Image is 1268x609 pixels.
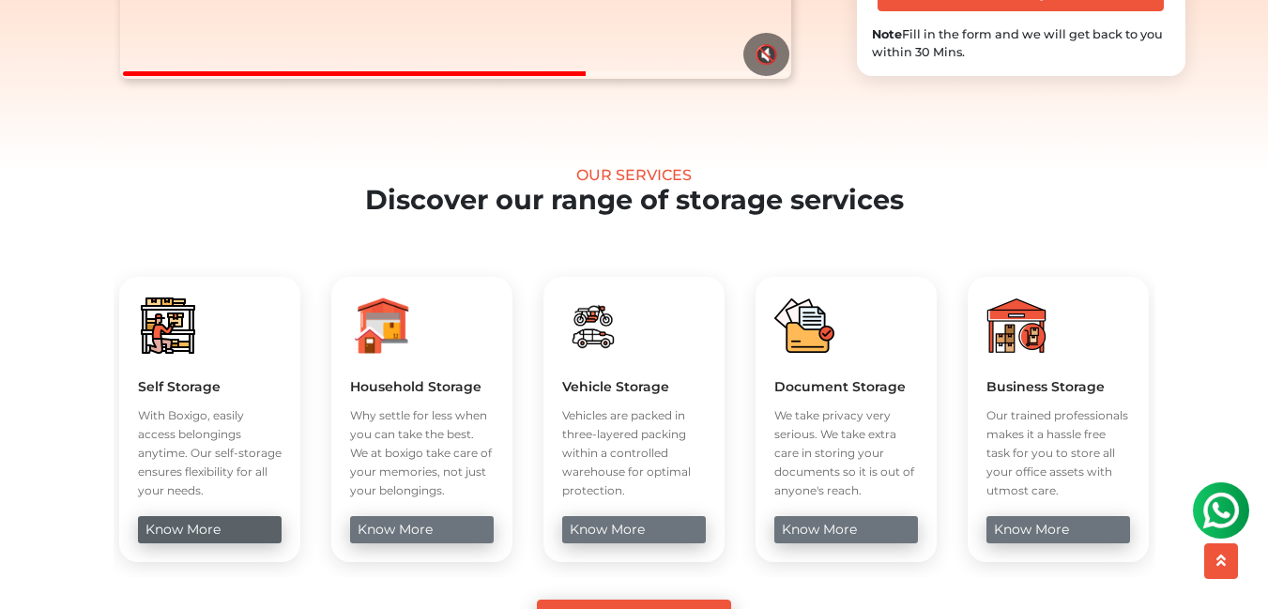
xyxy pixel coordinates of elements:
[350,516,494,543] a: know more
[986,378,1130,395] h5: Business Storage
[350,378,494,395] h5: Household Storage
[51,166,1217,184] div: Our Services
[872,25,1170,61] div: Fill in the form and we will get back to you within 30 Mins.
[350,406,494,500] p: Why settle for less when you can take the best. We at boxigo take care of your memories, not just...
[562,516,706,543] a: know more
[138,296,198,356] img: boxigo_packers_and_movers_huge_savings
[986,406,1130,500] p: Our trained professionals makes it a hassle free task for you to store all your office assets wit...
[986,296,1046,356] img: boxigo_packers_and_movers_huge_savings
[774,296,834,356] img: boxigo_packers_and_movers_huge_savings
[51,184,1217,217] h2: Discover our range of storage services
[350,296,410,356] img: boxigo_packers_and_movers_huge_savings
[562,378,706,395] h5: Vehicle Storage
[774,378,918,395] h5: Document Storage
[562,296,622,356] img: boxigo_packers_and_movers_huge_savings
[562,406,706,500] p: Vehicles are packed in three-layered packing within a controlled warehouse for optimal protection.
[138,516,282,543] a: know more
[743,33,789,76] button: 🔇
[138,378,282,395] h5: Self Storage
[774,516,918,543] a: know more
[19,19,56,56] img: whatsapp-icon.svg
[774,406,918,500] p: We take privacy very serious. We take extra care in storing your documents so it is out of anyone...
[872,27,902,41] b: Note
[1204,543,1238,579] button: scroll up
[986,516,1130,543] a: know more
[138,406,282,500] p: With Boxigo, easily access belongings anytime. Our self-storage ensures flexibility for all your ...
